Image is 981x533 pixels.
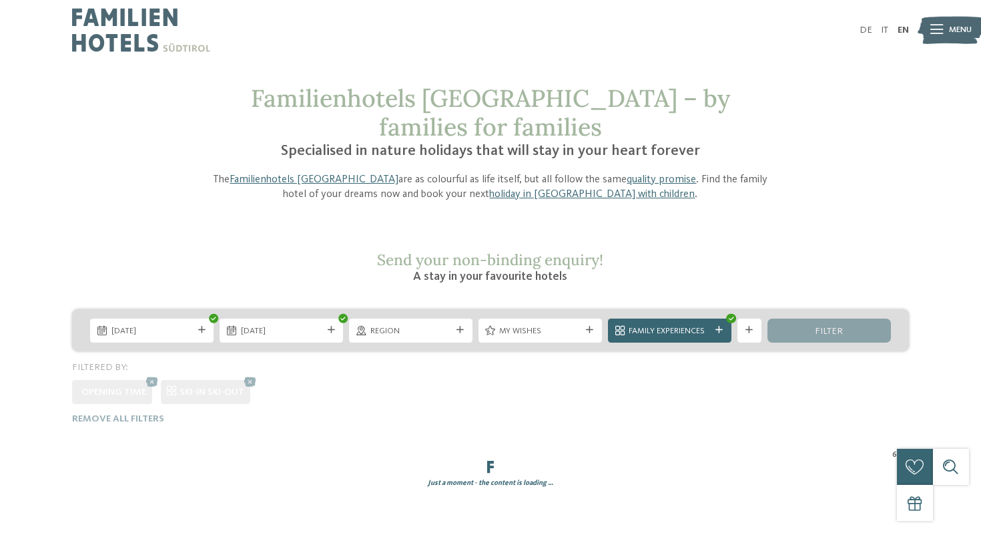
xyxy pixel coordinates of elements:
span: Family Experiences [629,325,710,337]
span: My wishes [499,325,581,337]
a: IT [881,25,888,35]
div: Just a moment - the content is loading … [63,478,918,488]
a: Familienhotels [GEOGRAPHIC_DATA] [230,174,398,185]
span: 6 [892,449,897,461]
span: Familienhotels [GEOGRAPHIC_DATA] – by families for families [251,83,730,142]
span: Specialised in nature holidays that will stay in your heart forever [281,144,700,158]
p: The are as colourful as life itself, but all follow the same . Find the family hotel of your drea... [205,172,776,202]
span: [DATE] [111,325,193,337]
a: holiday in [GEOGRAPHIC_DATA] with children [489,189,695,200]
a: quality promise [627,174,696,185]
span: Region [370,325,452,337]
a: DE [860,25,872,35]
span: Send your non-binding enquiry! [377,250,603,269]
a: EN [898,25,909,35]
span: A stay in your favourite hotels [413,271,567,283]
span: [DATE] [241,325,322,337]
span: Menu [949,24,972,36]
